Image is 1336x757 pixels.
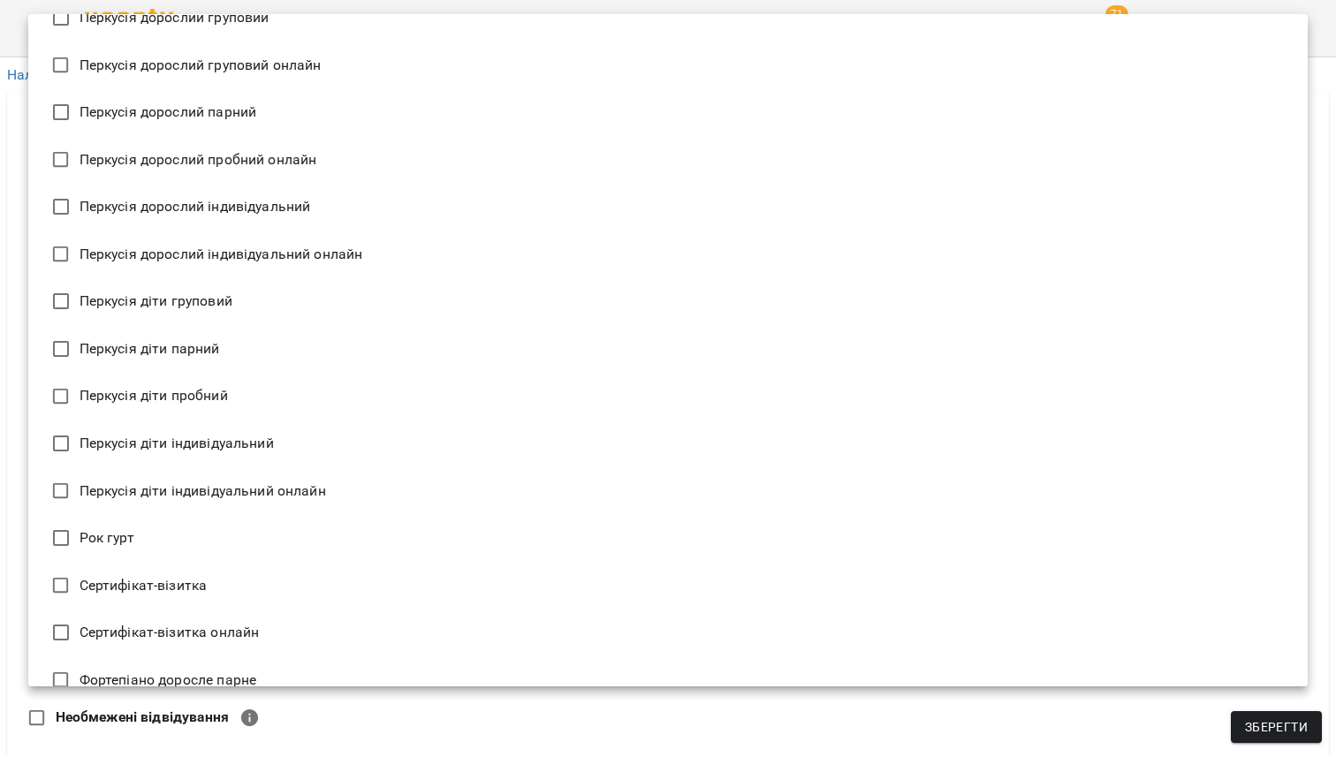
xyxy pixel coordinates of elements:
[28,467,1308,515] li: Перкусія діти індивідуальний онлайн
[28,88,1308,136] li: Перкусія дорослий парний
[28,277,1308,325] li: Перкусія діти груповий
[28,373,1308,420] li: Перкусія діти пробний
[28,609,1308,656] li: Сертифікат-візитка онлайн
[28,514,1308,562] li: Рок гурт
[28,325,1308,373] li: Перкусія діти парний
[28,656,1308,704] li: Фортепіано доросле парне
[28,420,1308,467] li: Перкусія діти індивідуальний
[28,183,1308,231] li: Перкусія дорослий індивідуальний
[1245,716,1308,738] span: Зберегти
[28,42,1308,89] li: Перкусія дорослий груповий онлайн
[28,231,1308,278] li: Перкусія дорослий індивідуальний онлайн
[28,136,1308,184] li: Перкусія дорослий пробний онлайн
[28,562,1308,609] li: Сертифікат-візитка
